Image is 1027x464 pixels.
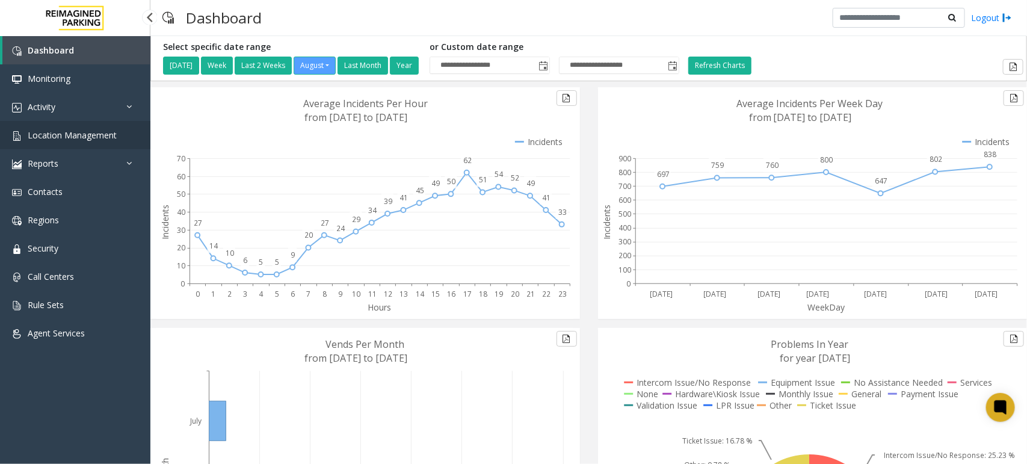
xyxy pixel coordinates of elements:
text: WeekDay [808,302,846,313]
text: 41 [400,193,409,203]
text: 11 [368,289,377,299]
text: 60 [177,172,185,182]
text: 697 [656,169,669,179]
img: 'icon' [12,75,22,84]
text: 22 [543,289,551,299]
text: 62 [463,155,472,165]
text: 50 [177,189,185,199]
text: 0 [626,279,631,289]
button: Export to pdf [557,331,577,347]
text: 0 [180,279,185,289]
text: 49 [526,178,535,188]
text: from [DATE] to [DATE] [304,351,407,365]
a: Dashboard [2,36,150,64]
text: 49 [431,178,440,188]
text: 10 [353,289,361,299]
text: 700 [618,181,631,191]
text: 838 [984,149,997,159]
button: [DATE] [163,57,199,75]
img: 'icon' [12,244,22,254]
h5: or Custom date range [430,42,679,52]
text: 5 [275,257,279,267]
text: 6 [243,255,247,265]
button: Export to pdf [1004,90,1024,106]
span: Rule Sets [28,299,64,311]
text: 19 [495,289,504,299]
button: Export to pdf [557,90,577,106]
text: [DATE] [806,289,829,299]
text: 800 [618,167,631,178]
text: 51 [479,175,487,185]
text: 34 [368,205,377,215]
text: 14 [416,289,425,299]
span: Regions [28,214,59,226]
text: 5 [275,289,279,299]
text: 14 [210,241,219,251]
text: 20 [305,230,313,241]
span: Monitoring [28,73,70,84]
text: Average Incidents Per Hour [303,97,428,110]
text: 802 [930,155,942,165]
text: 27 [321,218,329,228]
text: 759 [711,161,724,171]
text: 500 [618,209,631,219]
span: Reports [28,158,58,169]
text: [DATE] [650,289,673,299]
button: Year [390,57,419,75]
text: 10 [177,261,185,271]
span: Activity [28,101,55,113]
h3: Dashboard [180,3,268,32]
text: 29 [353,214,361,224]
text: 300 [618,237,631,247]
span: Dashboard [28,45,74,56]
text: 50 [448,176,456,187]
text: Intercom Issue/No Response: 25.23 % [884,450,1016,460]
text: 54 [495,170,504,180]
h5: Select specific date range [163,42,421,52]
text: 18 [479,289,487,299]
text: 2 [227,289,232,299]
text: 10 [226,248,234,258]
text: [DATE] [703,289,726,299]
span: Location Management [28,129,117,141]
text: 6 [291,289,295,299]
text: 33 [558,207,567,217]
text: 20 [177,243,185,253]
text: 400 [618,223,631,234]
img: 'icon' [12,188,22,197]
text: [DATE] [975,289,998,299]
text: 8 [322,289,327,299]
text: 15 [431,289,440,299]
img: 'icon' [12,329,22,339]
img: 'icon' [12,46,22,56]
text: 24 [336,223,345,234]
text: 647 [875,176,887,186]
text: 600 [618,195,631,205]
text: Incidents [601,205,612,240]
text: Incidents [159,205,171,240]
text: 12 [384,289,392,299]
text: 760 [766,160,779,170]
text: 9 [338,289,342,299]
text: 4 [259,289,264,299]
img: 'icon' [12,301,22,311]
span: Agent Services [28,327,85,339]
a: Logout [971,11,1012,24]
text: 41 [543,193,551,203]
text: 3 [243,289,247,299]
img: 'icon' [12,159,22,169]
text: 800 [821,155,833,165]
button: Export to pdf [1003,59,1023,75]
text: [DATE] [757,289,780,299]
img: 'icon' [12,103,22,113]
span: Call Centers [28,271,74,282]
text: Average Incidents Per Week Day [736,97,883,110]
text: 13 [400,289,409,299]
text: for year [DATE] [780,351,851,365]
text: from [DATE] to [DATE] [749,111,852,124]
text: 52 [511,173,519,183]
button: Week [201,57,233,75]
text: from [DATE] to [DATE] [304,111,407,124]
text: 30 [177,225,185,235]
span: Toggle popup [665,57,679,74]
